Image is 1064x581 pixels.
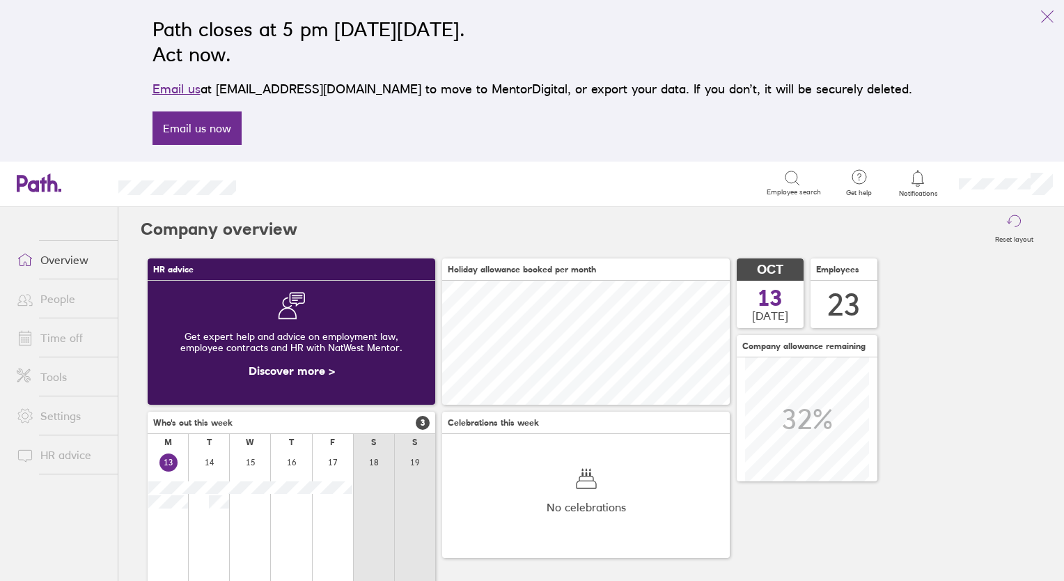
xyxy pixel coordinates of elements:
div: T [207,437,212,447]
a: Discover more > [249,364,335,378]
div: T [289,437,294,447]
span: Celebrations this week [448,418,539,428]
span: Notifications [895,189,941,198]
span: HR advice [153,265,194,274]
span: Who's out this week [153,418,233,428]
div: F [330,437,335,447]
a: Overview [6,246,118,274]
button: Reset layout [987,207,1042,251]
span: OCT [757,263,783,277]
span: Company allowance remaining [742,341,866,351]
span: 13 [758,287,783,309]
a: HR advice [6,441,118,469]
span: [DATE] [752,309,788,322]
a: Notifications [895,169,941,198]
a: Time off [6,324,118,352]
span: Get help [836,189,882,197]
span: Holiday allowance booked per month [448,265,596,274]
div: Get expert help and advice on employment law, employee contracts and HR with NatWest Mentor. [159,320,424,364]
div: 23 [827,287,861,323]
a: People [6,285,118,313]
span: 3 [416,416,430,430]
span: Employee search [767,188,821,196]
a: Email us [152,82,201,96]
div: W [246,437,254,447]
div: M [164,437,172,447]
h2: Path closes at 5 pm [DATE][DATE]. Act now. [152,17,912,67]
label: Reset layout [987,231,1042,244]
p: at [EMAIL_ADDRESS][DOMAIN_NAME] to move to MentorDigital, or export your data. If you don’t, it w... [152,79,912,99]
a: Settings [6,402,118,430]
h2: Company overview [141,207,297,251]
span: Employees [816,265,859,274]
div: S [371,437,376,447]
div: Search [274,176,309,189]
span: No celebrations [547,501,626,513]
a: Tools [6,363,118,391]
a: Email us now [152,111,242,145]
div: S [412,437,417,447]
